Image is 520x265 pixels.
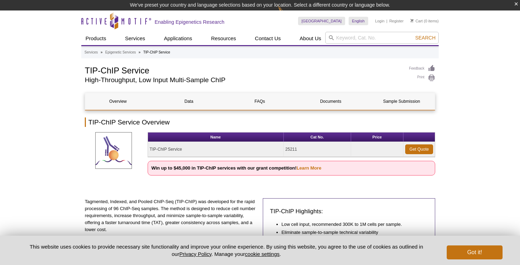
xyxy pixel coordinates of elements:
h3: TIP-ChIP Highlights: [270,207,428,216]
a: FAQs [227,93,292,110]
a: Services [121,32,149,45]
th: Cat No. [284,132,351,142]
button: Search [413,35,438,41]
a: Cart [410,19,423,23]
a: Services [84,49,98,56]
a: Privacy Policy [179,251,211,257]
th: Name [148,132,284,142]
a: Data [156,93,222,110]
a: Sample Submission [369,93,434,110]
th: Price [351,132,403,142]
a: Products [81,32,110,45]
a: Print [409,74,435,82]
a: Epigenetic Services [105,49,136,56]
li: (0 items) [410,17,439,25]
p: Tagmented, Indexed, and Pooled ChIP-Seq (TIP-ChIP) was developed for the rapid processing of 96 C... [85,198,258,233]
strong: Win up to $45,000 in TIP-ChIP services with our grant competition! [151,165,321,171]
a: Feedback [409,65,435,72]
h2: High-Throughput, Low Input Multi-Sample ChIP [85,77,402,83]
li: Eliminate sample-to-sample technical variability [282,229,421,236]
img: Your Cart [410,19,414,22]
td: 25211 [284,142,351,157]
h2: TIP-ChIP Service Overview [85,117,435,127]
li: Low cell input, recommended 300K to 1M cells per sample. [282,221,421,228]
a: About Us [296,32,326,45]
a: Learn More [297,165,321,171]
a: Applications [160,32,196,45]
h2: Enabling Epigenetics Research [155,19,224,25]
td: TIP-ChIP Service [148,142,284,157]
li: » [101,50,103,54]
img: Change Here [278,5,296,22]
a: Documents [298,93,364,110]
a: English [349,17,368,25]
a: Resources [207,32,240,45]
a: Contact Us [251,32,285,45]
img: TIP-ChIP Service [95,132,132,169]
a: Register [389,19,403,23]
span: Search [415,35,436,41]
li: TIP-ChIP Service [143,50,170,54]
a: Get Quote [405,144,433,154]
input: Keyword, Cat. No. [325,32,439,44]
li: » [139,50,141,54]
a: Login [375,19,385,23]
li: | [386,17,387,25]
a: [GEOGRAPHIC_DATA] [298,17,345,25]
h1: TIP-ChIP Service [85,65,402,75]
p: This website uses cookies to provide necessary site functionality and improve your online experie... [17,243,435,258]
a: Overview [85,93,151,110]
button: cookie settings [245,251,280,257]
button: Got it! [447,245,503,259]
